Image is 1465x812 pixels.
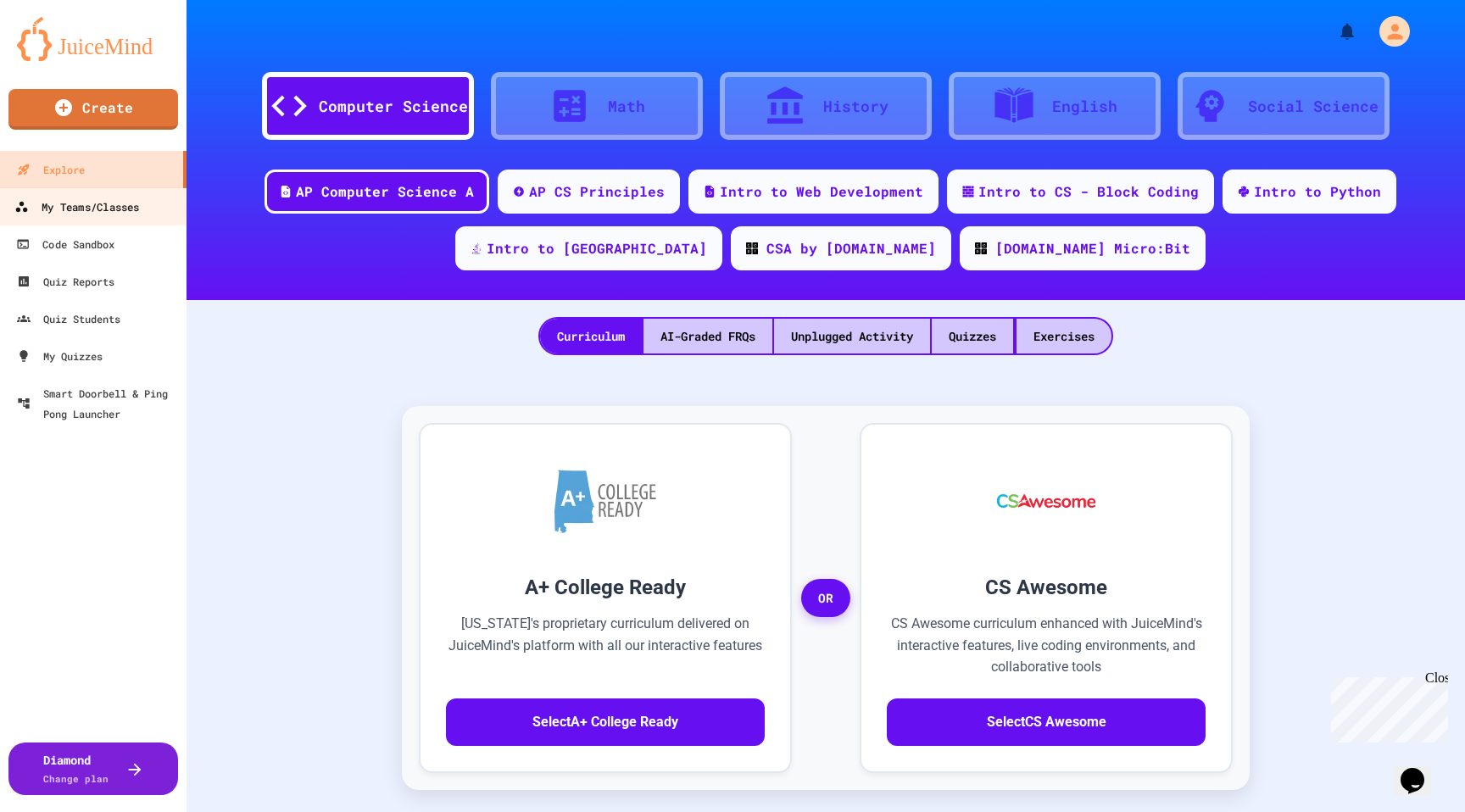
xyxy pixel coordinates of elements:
[17,346,103,366] div: My Quizzes
[17,383,180,424] div: Smart Doorbell & Ping Pong Launcher
[43,772,109,785] span: Change plan
[446,572,765,603] h3: A+ College Ready
[643,319,772,353] div: AI-Graded FRQs
[801,579,850,618] span: OR
[296,181,474,202] div: AP Computer Science A
[1324,670,1448,742] iframe: chat widget
[446,613,765,678] p: [US_STATE]'s proprietary curriculum delivered on JuiceMind's platform with all our interactive fe...
[746,242,758,254] img: CODE_logo_RGB.png
[446,698,765,746] button: SelectA+ College Ready
[995,238,1190,259] div: [DOMAIN_NAME] Micro:Bit
[887,698,1206,746] button: SelectCS Awesome
[1362,12,1414,51] div: My Account
[43,751,109,787] div: Diamond
[319,95,468,118] div: Computer Science
[16,234,114,254] div: Code Sandbox
[1017,319,1111,353] div: Exercises
[766,238,936,259] div: CSA by [DOMAIN_NAME]
[529,181,665,202] div: AP CS Principles
[1306,17,1362,46] div: My Notifications
[8,742,178,795] button: DiamondChange plan
[8,89,178,130] a: Create
[17,159,85,180] div: Explore
[17,309,120,329] div: Quiz Students
[978,181,1199,202] div: Intro to CS - Block Coding
[980,450,1113,552] img: CS Awesome
[887,613,1206,678] p: CS Awesome curriculum enhanced with JuiceMind's interactive features, live coding environments, a...
[1248,95,1379,118] div: Social Science
[487,238,707,259] div: Intro to [GEOGRAPHIC_DATA]
[17,271,114,292] div: Quiz Reports
[14,197,139,218] div: My Teams/Classes
[7,7,117,108] div: Chat with us now!Close
[720,181,923,202] div: Intro to Web Development
[887,572,1206,603] h3: CS Awesome
[608,95,645,118] div: Math
[823,95,888,118] div: History
[932,319,1013,353] div: Quizzes
[554,470,656,533] img: A+ College Ready
[1052,95,1117,118] div: English
[1394,744,1448,795] iframe: chat widget
[17,17,170,61] img: logo-orange.svg
[1254,181,1381,202] div: Intro to Python
[975,242,987,254] img: CODE_logo_RGB.png
[774,319,930,353] div: Unplugged Activity
[540,319,642,353] div: Curriculum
